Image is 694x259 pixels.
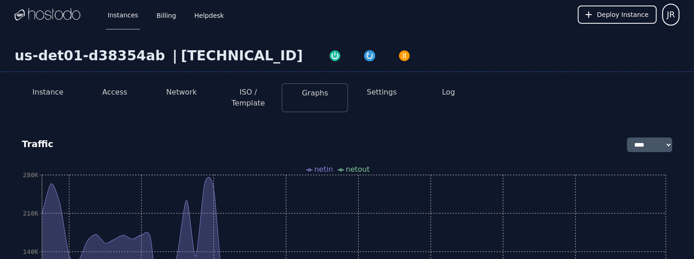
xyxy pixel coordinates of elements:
[222,87,274,109] button: ISO / Template
[23,171,38,179] tspan: 280K
[597,10,648,19] span: Deploy Instance
[662,4,679,26] button: User menu
[346,165,370,174] span: netout
[329,49,341,62] img: Power On
[15,48,169,64] div: us-det01-d38354ab
[181,48,303,64] div: [TECHNICAL_ID]
[102,87,127,98] button: Access
[363,49,376,62] img: Restart
[32,87,63,98] button: Instance
[15,130,61,159] div: Traffic
[314,165,333,174] span: netin
[667,8,675,21] span: JR
[23,210,38,217] tspan: 210K
[398,49,411,62] img: Power Off
[387,48,422,62] button: Power Off
[442,87,455,98] button: Log
[166,87,197,98] button: Network
[352,48,387,62] button: Restart
[15,8,80,21] img: Logo
[318,48,352,62] button: Power On
[169,48,181,64] div: |
[23,248,38,255] tspan: 140K
[367,87,397,98] button: Settings
[578,5,657,24] button: Deploy Instance
[302,88,328,99] button: Graphs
